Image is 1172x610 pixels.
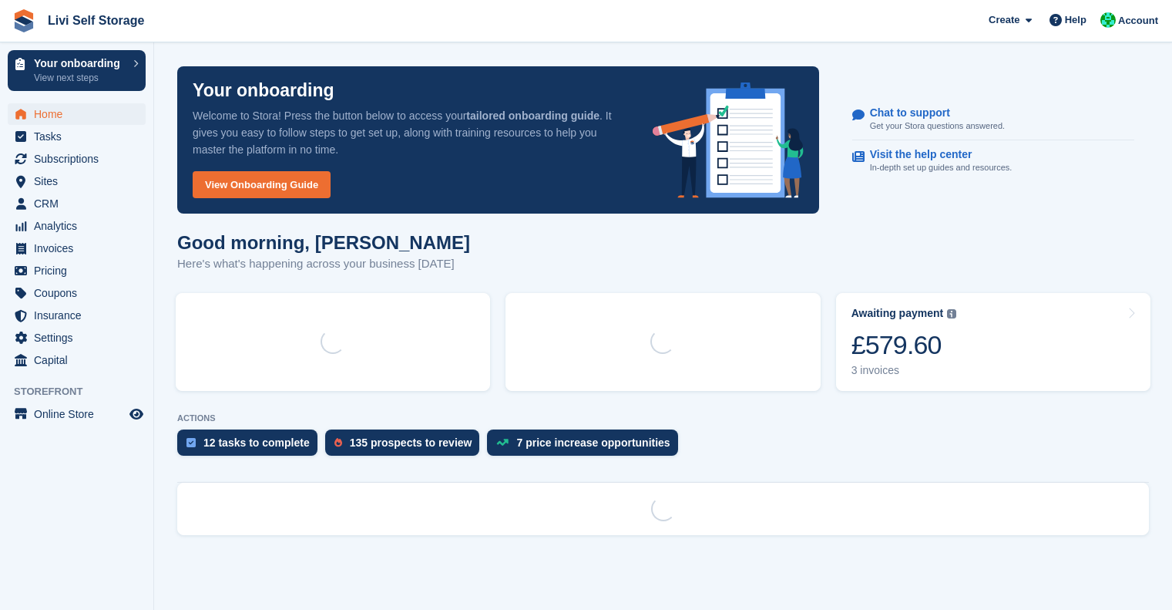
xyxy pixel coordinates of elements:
[870,148,1000,161] p: Visit the help center
[34,238,126,259] span: Invoices
[8,215,146,237] a: menu
[34,71,126,85] p: View next steps
[203,436,310,449] div: 12 tasks to complete
[8,126,146,147] a: menu
[852,99,1134,141] a: Chat to support Get your Stora questions answered.
[193,107,628,158] p: Welcome to Stora! Press the button below to access your . It gives you easy to follow steps to ge...
[8,349,146,371] a: menu
[466,110,599,122] strong: tailored onboarding guide
[836,293,1150,391] a: Awaiting payment £579.60 3 invoices
[34,126,126,147] span: Tasks
[34,403,126,425] span: Online Store
[334,438,342,447] img: prospect-51fa495bee0391a8d652442698ab0144808aea92771e9ea1ae160a38d050c398.svg
[1100,12,1116,28] img: Joe Robertson
[851,329,957,361] div: £579.60
[325,430,488,463] a: 135 prospects to review
[34,349,126,371] span: Capital
[1065,12,1086,28] span: Help
[350,436,472,449] div: 135 prospects to review
[496,439,509,446] img: price_increase_opportunities-93ffe204e8149a01c8c9dc8f82e8f89637d9d84a8eef4429ea346261dce0b2c0.svg
[34,103,126,125] span: Home
[34,58,126,69] p: Your onboarding
[177,232,470,253] h1: Good morning, [PERSON_NAME]
[8,260,146,281] a: menu
[8,193,146,214] a: menu
[487,430,685,463] a: 7 price increase opportunities
[851,307,944,320] div: Awaiting payment
[851,364,957,377] div: 3 invoices
[8,103,146,125] a: menu
[852,140,1134,182] a: Visit the help center In-depth set up guides and resources.
[870,161,1012,174] p: In-depth set up guides and resources.
[1118,13,1158,29] span: Account
[177,255,470,273] p: Here's what's happening across your business [DATE]
[989,12,1019,28] span: Create
[8,50,146,91] a: Your onboarding View next steps
[34,148,126,170] span: Subscriptions
[653,83,804,198] img: onboarding-info-6c161a55d2c0e0a8cae90662b2fe09162a5109e8cc188191df67fb4f79e88e88.svg
[8,327,146,349] a: menu
[516,436,670,449] div: 7 price increase opportunities
[34,193,126,214] span: CRM
[34,170,126,192] span: Sites
[8,282,146,304] a: menu
[34,327,126,349] span: Settings
[34,282,126,304] span: Coupons
[42,8,150,33] a: Livi Self Storage
[947,309,956,318] img: icon-info-grey-7440780725fd019a000dd9b08b2336e03edf1995a4989e88bcd33f0948082b44.svg
[8,305,146,326] a: menu
[34,215,126,237] span: Analytics
[34,260,126,281] span: Pricing
[8,238,146,259] a: menu
[34,305,126,326] span: Insurance
[177,430,325,463] a: 12 tasks to complete
[870,120,1005,133] p: Get your Stora questions answered.
[8,403,146,425] a: menu
[8,170,146,192] a: menu
[12,9,35,32] img: stora-icon-8386f47178a22dfd0bd8f6a31ec36ba5ce8667c1dd55bd0f319d3a0aa187defe.svg
[186,438,196,447] img: task-75834270c22a3079a89374b754ae025e5fb1db73e45f91037f5363f120a921f8.svg
[14,384,153,399] span: Storefront
[193,82,334,99] p: Your onboarding
[177,413,1149,423] p: ACTIONS
[127,405,146,423] a: Preview store
[870,106,992,120] p: Chat to support
[193,171,331,198] a: View Onboarding Guide
[8,148,146,170] a: menu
